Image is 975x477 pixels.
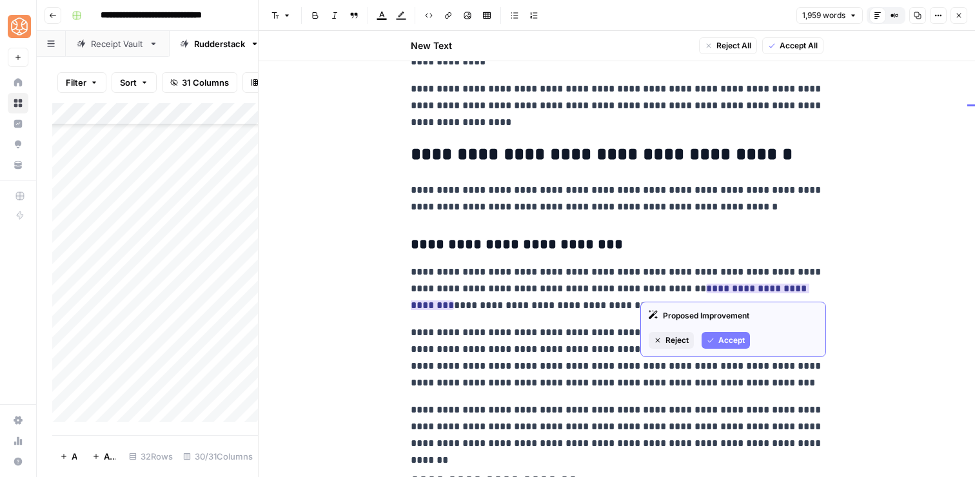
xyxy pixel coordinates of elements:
span: Add Row [72,450,77,463]
div: 32 Rows [124,446,178,467]
span: Filter [66,76,86,89]
span: Accept All [780,40,818,52]
button: Add Row [52,446,84,467]
div: 30/31 Columns [178,446,258,467]
a: Opportunities [8,134,28,155]
button: Accept [702,332,750,349]
button: Accept All [762,37,823,54]
a: Rudderstack [169,31,270,57]
a: Receipt Vault [66,31,169,57]
button: 1,959 words [796,7,863,24]
a: Settings [8,410,28,431]
span: 1,959 words [802,10,845,21]
div: Receipt Vault [91,37,144,50]
div: Proposed Improvement [649,310,818,322]
button: Workspace: SimpleTiger [8,10,28,43]
span: Reject [665,335,689,346]
button: 31 Columns [162,72,237,93]
a: Home [8,72,28,93]
a: Browse [8,93,28,113]
button: Reject All [699,37,757,54]
div: Rudderstack [194,37,245,50]
button: Sort [112,72,157,93]
a: Usage [8,431,28,451]
h2: New Text [411,39,452,52]
span: Add 10 Rows [104,450,116,463]
button: Add 10 Rows [84,446,124,467]
img: SimpleTiger Logo [8,15,31,38]
span: Sort [120,76,137,89]
button: Filter [57,72,106,93]
span: 31 Columns [182,76,229,89]
span: Reject All [716,40,751,52]
span: Accept [718,335,745,346]
a: Your Data [8,155,28,175]
button: Reject [649,332,694,349]
button: Help + Support [8,451,28,472]
a: Insights [8,113,28,134]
